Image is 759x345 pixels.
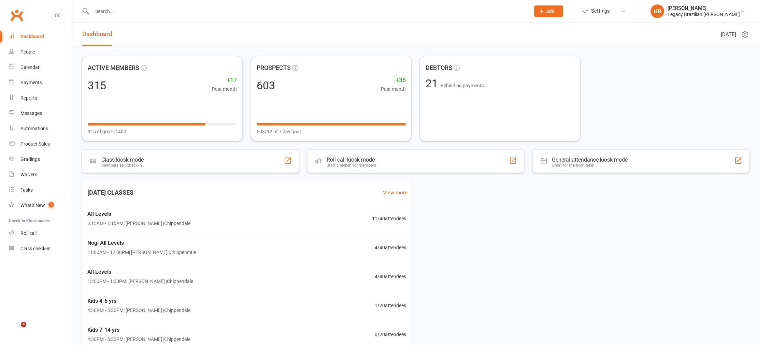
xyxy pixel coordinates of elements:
a: View more [383,189,407,197]
span: Add [546,9,555,14]
span: 315 of goal of 400 [88,128,126,135]
span: 1 [48,202,54,208]
span: ACTIVE MEMBERS [88,63,139,73]
div: Roll call kiosk mode [327,156,376,163]
div: Dashboard [20,34,44,39]
span: +17 [212,75,237,85]
a: Roll call [9,226,72,241]
span: 4 / 40 attendees [375,244,406,251]
span: 6:15AM - 7:15AM | [PERSON_NAME] | Chippendale [87,220,190,227]
span: DEBTORS [426,63,452,73]
a: Messages [9,106,72,121]
a: Clubworx [8,7,25,24]
div: Class check-in [20,246,51,251]
span: Settings [591,3,610,19]
div: [PERSON_NAME] [668,5,740,11]
span: 4 / 40 attendees [375,273,406,280]
div: What's New [20,202,45,208]
span: Behind on payments [441,83,484,88]
span: 4 [21,322,26,327]
span: 12:00PM - 1:00PM | [PERSON_NAME] | Chippendale [87,277,193,285]
div: 603 [257,80,275,91]
div: Reports [20,95,37,101]
span: 11:00AM - 12:00PM | [PERSON_NAME] | Chippendale [87,249,196,256]
div: Waivers [20,172,37,177]
div: Legacy Brazilian [PERSON_NAME] [668,11,740,17]
input: Search... [90,6,525,16]
a: Payments [9,75,72,90]
span: Kids 4-6 yrs [87,297,190,305]
div: Automations [20,126,48,131]
span: 0 / 20 attendees [375,331,406,338]
div: People [20,49,35,55]
iframe: Intercom live chat [7,322,23,338]
span: 603/12 of 7 day goal [257,128,301,135]
span: 11 / 40 attendees [372,215,406,222]
div: Payments [20,80,42,85]
h3: [DATE] CLASSES [82,186,139,199]
span: +36 [381,75,406,85]
div: 315 [88,80,106,91]
div: Members self check-in [101,163,144,168]
div: Product Sales [20,141,50,147]
div: HB [650,4,664,18]
a: Gradings [9,152,72,167]
a: Tasks [9,182,72,198]
span: All Levels [87,268,193,276]
a: People [9,44,72,60]
span: All Levels [87,210,190,219]
span: 4:30PM - 5:30PM | [PERSON_NAME] | Chippendale [87,306,190,314]
span: Nogi All Levels [87,239,196,247]
span: 4:30PM - 5:30PM | [PERSON_NAME] | Chippendale [87,335,190,343]
a: Dashboard [9,29,72,44]
div: Staff check-in for members [327,163,376,168]
a: What's New1 [9,198,72,213]
div: General attendance kiosk mode [552,156,628,163]
div: Class kiosk mode [101,156,144,163]
span: 21 [426,77,441,90]
button: Add [534,5,563,17]
a: Automations [9,121,72,136]
div: Roll call [20,230,37,236]
div: Messages [20,110,42,116]
span: [DATE] [721,30,736,39]
a: Dashboard [82,22,112,46]
span: Past month [212,85,237,93]
span: PROSPECTS [257,63,291,73]
span: Kids 7-14 yrs [87,326,190,334]
a: Calendar [9,60,72,75]
a: Class kiosk mode [9,241,72,256]
span: 1 / 20 attendees [375,302,406,309]
a: Waivers [9,167,72,182]
div: Calendar [20,64,40,70]
div: Great for the front desk [552,163,628,168]
a: Reports [9,90,72,106]
div: Gradings [20,156,40,162]
a: Product Sales [9,136,72,152]
span: Past month [381,85,406,93]
div: Tasks [20,187,33,193]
